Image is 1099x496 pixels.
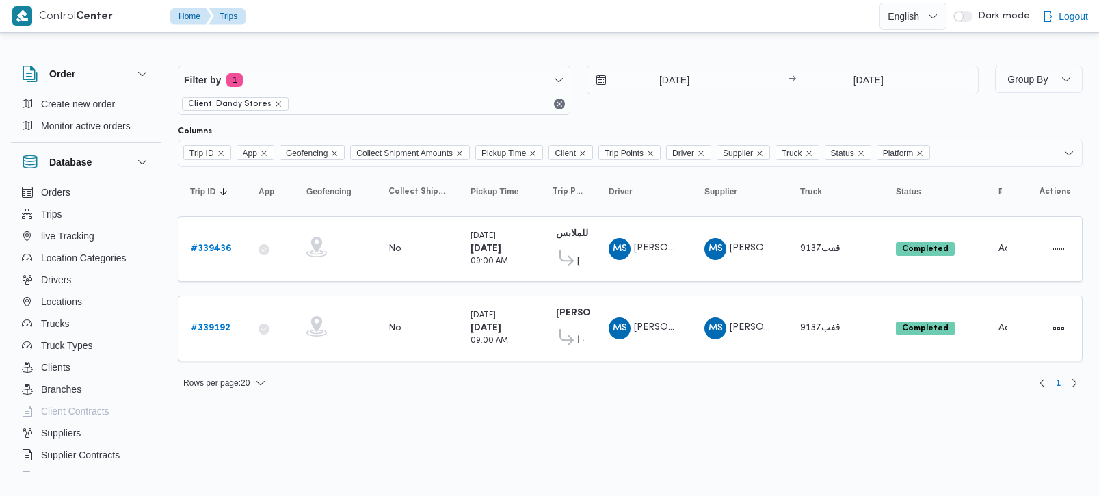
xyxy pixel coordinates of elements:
button: Create new order [16,93,156,115]
span: [PERSON_NAME] الدين [PERSON_NAME] [634,323,816,332]
button: Locations [16,291,156,313]
button: Rows per page:20 [178,375,272,391]
span: Status [825,145,871,160]
button: Trucks [16,313,156,335]
span: [PERSON_NAME] الدين [PERSON_NAME] [634,244,816,252]
div: → [788,75,796,85]
span: Orders [41,184,70,200]
span: Pickup Time [481,146,526,161]
span: Trip ID [183,145,231,160]
span: Driver [609,186,633,197]
button: Actions [1048,238,1070,260]
button: Remove Truck from selection in this group [805,149,813,157]
span: MS [709,238,723,260]
span: Branches [41,381,81,397]
button: Remove App from selection in this group [260,149,268,157]
button: Next page [1066,375,1083,391]
label: Columns [178,126,212,137]
div: Order [11,93,161,142]
button: Remove Collect Shipment Amounts from selection in this group [455,149,464,157]
button: Driver [603,181,685,203]
span: Driver [666,145,711,160]
div: No [388,322,401,335]
span: Truck [782,146,802,161]
button: Remove Driver from selection in this group [697,149,705,157]
span: live Tracking [41,228,94,244]
span: App [237,145,274,160]
span: Collect Shipment Amounts [388,186,446,197]
span: قفب9137 [800,324,840,332]
button: Filter by1 active filters [178,66,570,94]
span: Supplier [723,146,753,161]
b: [PERSON_NAME] العباسية [556,309,668,317]
span: قسم شبرا [577,332,580,349]
button: Remove Platform from selection in this group [916,149,924,157]
span: Rows per page : 20 [183,375,250,391]
span: [PERSON_NAME] الدين [PERSON_NAME] [730,323,912,332]
span: Completed [896,242,955,256]
button: Suppliers [16,422,156,444]
button: Logout [1037,3,1094,30]
span: Create new order [41,96,115,112]
span: Trip ID; Sorted in descending order [190,186,215,197]
button: Monitor active orders [16,115,156,137]
b: # 339192 [191,324,230,332]
button: Status [890,181,979,203]
span: Truck [800,186,822,197]
span: 1 active filters [226,73,243,87]
button: Remove [551,96,568,112]
small: [DATE] [471,312,496,319]
span: Admin [998,244,1027,253]
span: Platform [883,146,914,161]
span: Truck [776,145,819,160]
span: Collect Shipment Amounts [350,145,470,160]
input: Press the down key to open a popover containing a calendar. [800,66,936,94]
button: Order [22,66,150,82]
span: Geofencing [306,186,352,197]
button: Database [22,154,150,170]
svg: Sorted in descending order [218,186,229,197]
button: Devices [16,466,156,488]
div: Muhammad Slah Aldin Said Muhammad [704,238,726,260]
h3: Database [49,154,92,170]
small: [DATE] [471,233,496,240]
span: Trip Points [605,146,644,161]
span: Drivers [41,272,71,288]
span: Trucks [41,315,69,332]
div: Muhammad Slah Aldin Said Muhammad [609,317,631,339]
button: Supplier Contracts [16,444,156,466]
span: Actions [1040,186,1070,197]
span: Supplier Contracts [41,447,120,463]
button: Clients [16,356,156,378]
div: Muhammad Slah Aldin Said Muhammad [609,238,631,260]
span: Collect Shipment Amounts [356,146,453,161]
span: Platform [998,186,1002,197]
button: Location Categories [16,247,156,269]
span: Trip Points [598,145,661,160]
b: [DATE] [471,244,501,253]
button: Open list of options [1063,148,1074,159]
button: Truck [795,181,877,203]
b: # 339436 [191,244,232,253]
b: Completed [902,324,949,332]
span: Client [555,146,576,161]
b: Center [76,12,113,22]
span: Admin [998,324,1027,332]
span: MS [613,238,627,260]
div: Database [11,181,161,478]
button: Drivers [16,269,156,291]
span: Geofencing [286,146,328,161]
span: [PERSON_NAME] العباسية [577,253,584,270]
span: App [243,146,257,161]
button: Trips [209,8,246,25]
span: Suppliers [41,425,81,441]
span: Pickup Time [475,145,543,160]
h3: Order [49,66,75,82]
button: Branches [16,378,156,400]
small: 09:00 AM [471,337,508,345]
span: Trip Points [553,186,584,197]
span: Geofencing [280,145,345,160]
span: Driver [672,146,694,161]
span: Location Categories [41,250,127,266]
div: Muhammad Slah Aldin Said Muhammad [704,317,726,339]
